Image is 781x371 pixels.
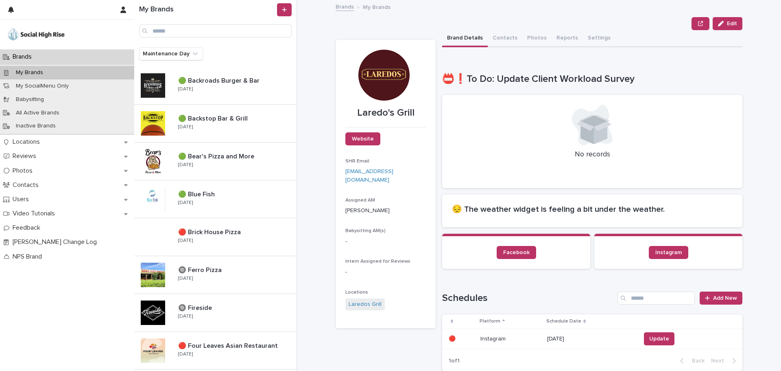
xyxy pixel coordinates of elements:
[345,159,369,164] span: SHR Email
[700,292,742,305] a: Add New
[442,30,488,47] button: Brand Details
[178,151,256,160] p: 🟢 Bear's Pizza and More
[352,136,374,142] span: Website
[9,181,45,189] p: Contacts
[178,113,249,123] p: 🟢 Backstop Bar & Grill
[9,253,48,261] p: NPS Brand
[178,314,193,319] p: [DATE]
[363,2,390,11] p: My Brands
[9,167,39,175] p: Photos
[9,195,35,203] p: Users
[9,53,38,61] p: Brands
[345,268,426,277] p: -
[452,204,733,214] h2: 😔 The weather widget is feeling a bit under the weather.
[442,329,742,349] tr: 🔴🔴 InstagramInstagram [DATE]Update
[708,357,742,364] button: Next
[488,30,522,47] button: Contacts
[480,317,500,326] p: Platform
[547,336,634,342] p: [DATE]
[134,143,297,180] a: 🟢 Bear's Pizza and More🟢 Bear's Pizza and More [DATE]
[546,317,581,326] p: Schedule Date
[345,290,368,295] span: Locations
[9,152,43,160] p: Reviews
[9,138,46,146] p: Locations
[178,86,193,92] p: [DATE]
[713,295,737,301] span: Add New
[134,105,297,143] a: 🟢 Backstop Bar & Grill🟢 Backstop Bar & Grill [DATE]
[134,332,297,370] a: 🔴 Four Leaves Asian Restaurant🔴 Four Leaves Asian Restaurant [DATE]
[452,150,733,159] p: No records
[503,250,530,255] span: Facebook
[178,227,242,236] p: 🔴 Brick House Pizza
[345,198,375,203] span: Assigned AM
[178,276,193,281] p: [DATE]
[9,123,62,130] p: Inactive Brands
[9,238,103,246] p: [PERSON_NAME] Change Log
[687,358,705,364] span: Back
[178,162,193,168] p: [DATE]
[449,334,457,342] p: 🔴
[552,30,583,47] button: Reports
[497,246,536,259] a: Facebook
[522,30,552,47] button: Photos
[9,96,50,103] p: Babysitting
[345,228,386,233] span: Babysitting AM(s)
[178,340,279,350] p: 🔴 Four Leaves Asian Restaurant
[644,332,674,345] button: Update
[711,358,729,364] span: Next
[178,238,193,244] p: [DATE]
[178,303,214,312] p: 🔘 Fireside
[583,30,615,47] button: Settings
[442,292,614,304] h1: Schedules
[9,110,66,116] p: All Active Brands
[9,83,75,90] p: My SocialMenu Only
[178,189,216,198] p: 🟢 Blue Fish
[134,256,297,294] a: 🔘 Ferro Pizza🔘 Ferro Pizza [DATE]
[178,124,193,130] p: [DATE]
[713,17,742,30] button: Edit
[134,67,297,105] a: 🟢 Backroads Burger & Bar🟢 Backroads Burger & Bar [DATE]
[655,250,682,255] span: Instagram
[345,107,426,119] p: Laredo's Grill
[345,237,426,246] p: -
[349,300,382,309] a: Laredos Grill
[480,334,507,342] p: Instagram
[345,169,393,183] a: [EMAIL_ADDRESS][DOMAIN_NAME]
[9,210,61,217] p: Video Tutorials
[345,132,380,145] a: Website
[9,69,50,76] p: My Brands
[617,292,695,305] input: Search
[442,351,466,371] p: 1 of 1
[7,26,66,43] img: o5DnuTxEQV6sW9jFYBBf
[336,2,354,11] a: Brands
[442,73,742,85] h1: 📛❗To Do: Update Client Workload Survey
[139,47,203,60] button: Maintenance Day
[178,351,193,357] p: [DATE]
[727,21,737,26] span: Edit
[139,24,292,37] input: Search
[674,357,708,364] button: Back
[345,259,410,264] span: Intern Assigned for Reviews
[178,75,261,85] p: 🟢 Backroads Burger & Bar
[9,224,47,232] p: Feedback
[139,5,275,14] h1: My Brands
[134,218,297,256] a: 🔴 Brick House Pizza🔴 Brick House Pizza [DATE]
[649,335,669,343] span: Update
[178,200,193,206] p: [DATE]
[134,180,297,218] a: 🟢 Blue Fish🟢 Blue Fish [DATE]
[134,294,297,332] a: 🔘 Fireside🔘 Fireside [DATE]
[178,265,223,274] p: 🔘 Ferro Pizza
[345,206,426,215] p: [PERSON_NAME]
[649,246,688,259] a: Instagram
